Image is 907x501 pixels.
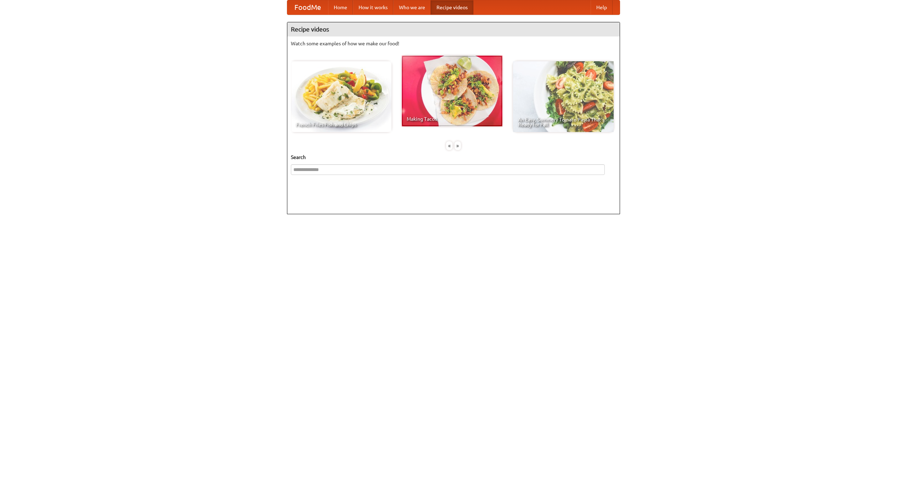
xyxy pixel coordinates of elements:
[291,61,391,132] a: French Fries Fish and Chips
[431,0,473,15] a: Recipe videos
[393,0,431,15] a: Who we are
[291,40,616,47] p: Watch some examples of how we make our food!
[455,141,461,150] div: »
[513,61,614,132] a: An Easy, Summery Tomato Pasta That's Ready for Fall
[328,0,353,15] a: Home
[296,122,387,127] span: French Fries Fish and Chips
[402,56,502,126] a: Making Tacos
[291,154,616,161] h5: Search
[407,116,497,121] span: Making Tacos
[591,0,613,15] a: Help
[287,0,328,15] a: FoodMe
[353,0,393,15] a: How it works
[446,141,452,150] div: «
[518,117,609,127] span: An Easy, Summery Tomato Pasta That's Ready for Fall
[287,22,620,36] h4: Recipe videos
